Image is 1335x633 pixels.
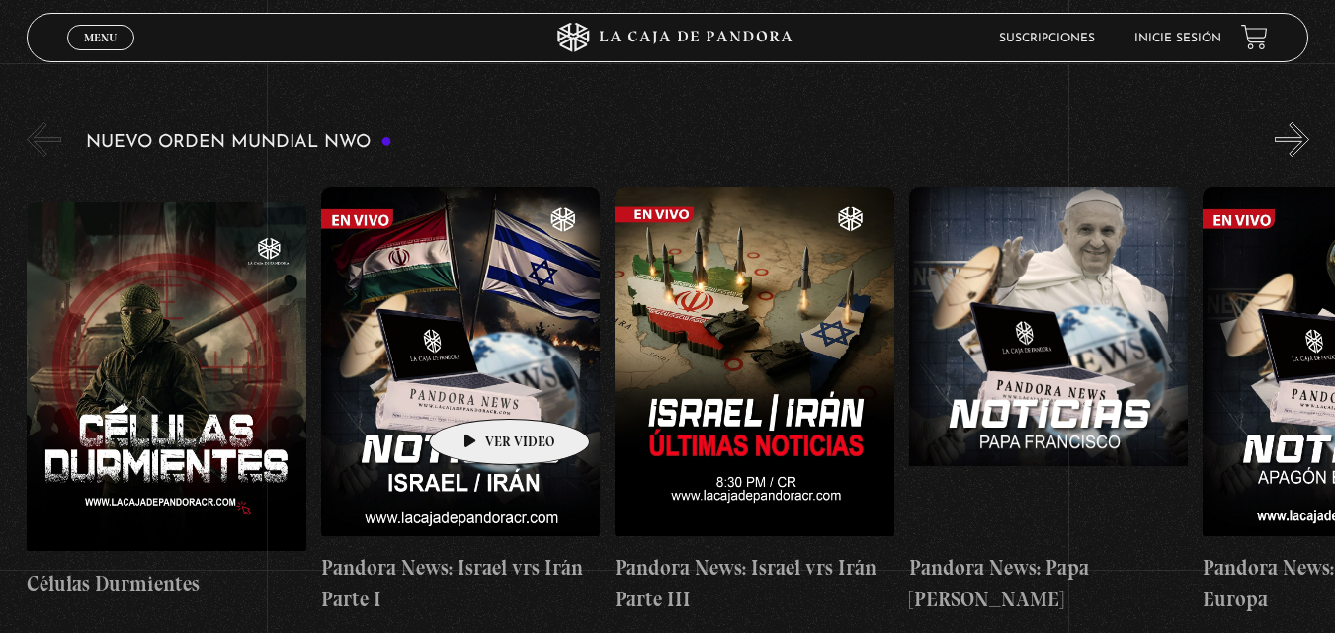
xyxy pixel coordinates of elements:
[321,552,601,614] h4: Pandora News: Israel vrs Irán Parte I
[77,48,124,62] span: Cerrar
[615,552,894,614] h4: Pandora News: Israel vrs Irán Parte III
[27,172,306,631] a: Células Durmientes
[909,552,1189,614] h4: Pandora News: Papa [PERSON_NAME]
[615,172,894,631] a: Pandora News: Israel vrs Irán Parte III
[909,172,1189,631] a: Pandora News: Papa [PERSON_NAME]
[1241,24,1268,50] a: View your shopping cart
[321,172,601,631] a: Pandora News: Israel vrs Irán Parte I
[27,568,306,599] h4: Células Durmientes
[84,32,117,43] span: Menu
[27,122,61,157] button: Previous
[999,33,1095,44] a: Suscripciones
[1134,33,1221,44] a: Inicie sesión
[86,133,392,152] h3: Nuevo Orden Mundial NWO
[1275,122,1309,157] button: Next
